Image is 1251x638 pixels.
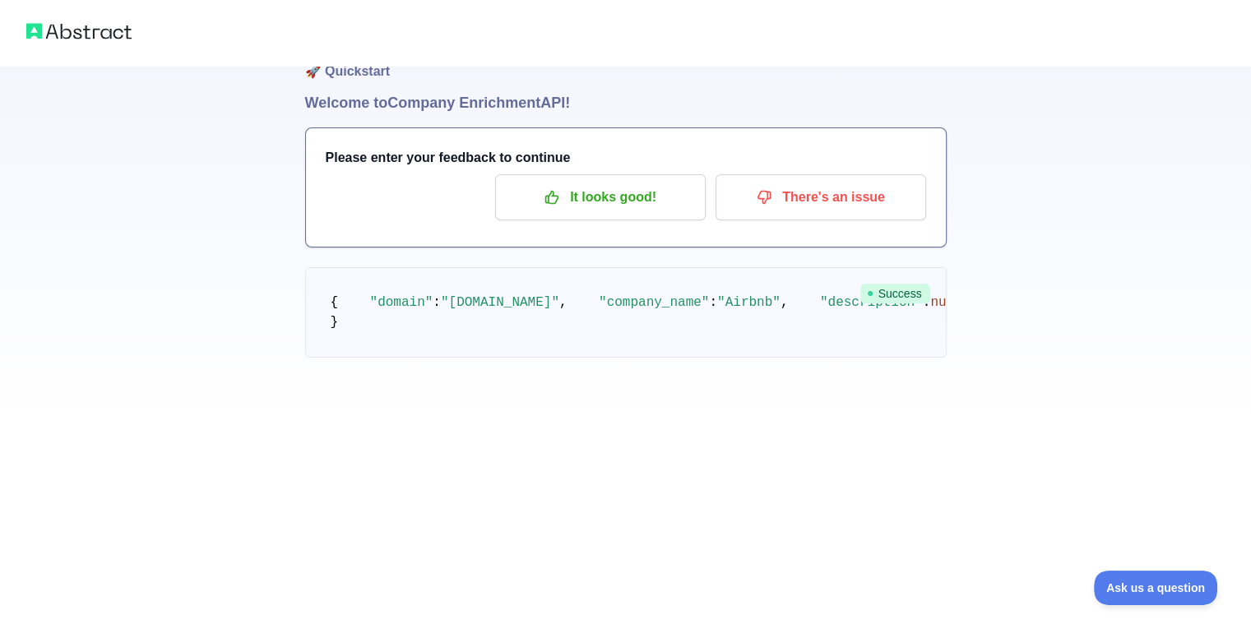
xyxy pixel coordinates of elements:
p: It looks good! [507,183,693,211]
span: , [781,295,789,310]
iframe: Toggle Customer Support [1094,571,1218,605]
span: "Airbnb" [717,295,781,310]
button: It looks good! [495,174,706,220]
span: Success [860,284,930,303]
button: There's an issue [716,174,926,220]
h3: Please enter your feedback to continue [326,148,926,168]
p: There's an issue [728,183,914,211]
img: Abstract logo [26,20,132,43]
span: : [433,295,441,310]
span: null [930,295,961,310]
span: "description" [820,295,923,310]
span: , [559,295,568,310]
span: "company_name" [599,295,709,310]
h1: Welcome to Company Enrichment API! [305,91,947,114]
span: "domain" [370,295,433,310]
span: : [709,295,717,310]
span: "[DOMAIN_NAME]" [441,295,559,310]
span: { [331,295,339,310]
